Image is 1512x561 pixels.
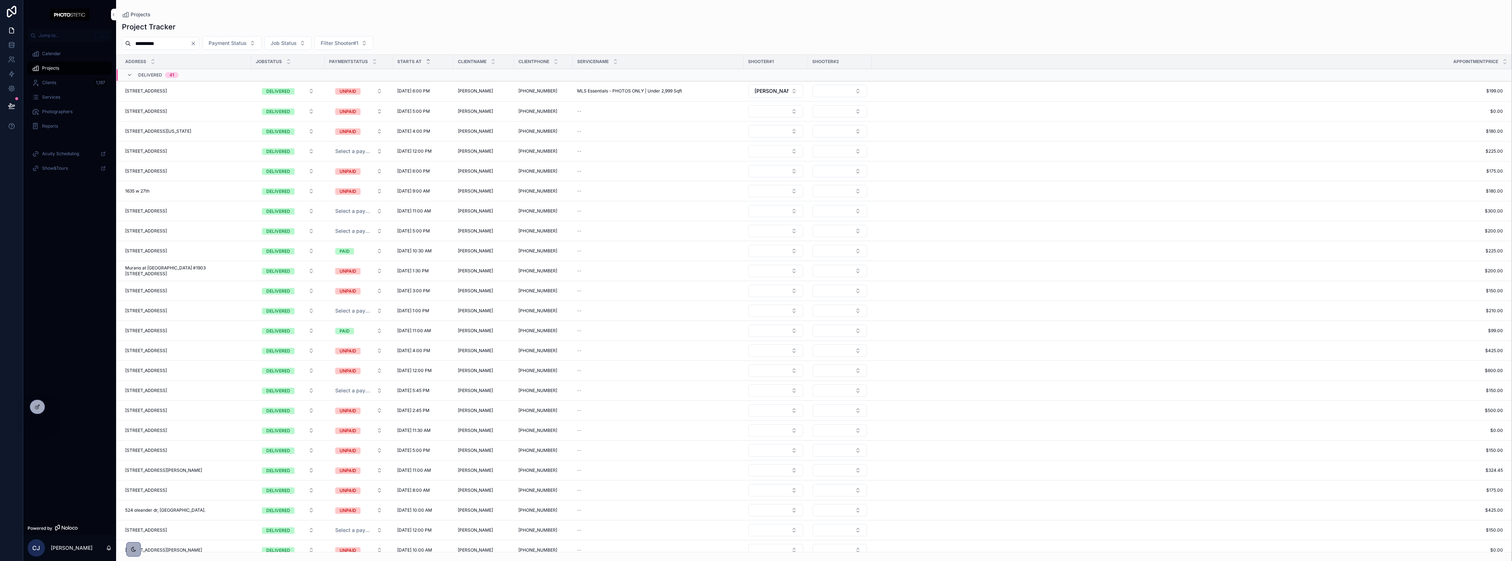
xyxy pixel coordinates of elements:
a: Select Button [256,244,320,258]
div: DELIVERED [266,128,290,135]
a: Select Button [812,264,867,277]
a: [PHONE_NUMBER] [518,88,557,94]
span: -- [577,208,582,214]
a: [PHONE_NUMBER] [518,148,568,154]
a: Select Button [748,145,804,158]
button: Select Button [748,125,803,137]
div: DELIVERED [266,268,290,275]
button: Select Button [813,205,867,217]
span: [STREET_ADDRESS] [125,148,167,154]
a: Select Button [256,164,320,178]
a: [PHONE_NUMBER] [518,148,557,154]
span: -- [577,308,582,314]
span: [DATE] 9:00 AM [397,188,430,194]
span: [STREET_ADDRESS] [125,228,167,234]
button: Select Button [256,165,320,178]
button: Select Button [748,305,803,317]
a: -- [577,188,739,194]
a: [STREET_ADDRESS] [125,228,247,234]
span: [PERSON_NAME] [458,228,493,234]
span: [PERSON_NAME] [458,108,493,114]
a: [PHONE_NUMBER] [518,108,557,114]
a: Select Button [812,125,867,138]
a: $180.00 [872,188,1503,194]
a: $199.00 [872,88,1503,94]
a: [DATE] 6:00 PM [397,88,449,94]
span: [DATE] 1:00 PM [397,308,429,314]
div: UNPAID [340,128,356,135]
div: DELIVERED [266,88,290,95]
button: Select Button [813,245,867,257]
span: -- [577,248,582,254]
a: Select Button [748,264,804,277]
span: $150.00 [872,288,1503,294]
span: -- [577,108,582,114]
a: [PHONE_NUMBER] [518,268,557,274]
span: [STREET_ADDRESS] [125,168,167,174]
a: Services [28,91,112,104]
a: [PERSON_NAME] [458,168,510,174]
a: $200.00 [872,228,1503,234]
a: $175.00 [872,168,1503,174]
span: -- [577,188,582,194]
button: Select Button [329,145,388,158]
button: Select Button [329,185,388,198]
span: [DATE] 1:30 PM [397,268,429,274]
span: [DATE] 12:00 PM [397,148,432,154]
span: Filter Shooter#1 [321,40,358,47]
a: [PERSON_NAME] [458,308,510,314]
span: $210.00 [872,308,1503,314]
span: Acuity Scheduling [42,151,79,157]
a: [PERSON_NAME] [458,248,510,254]
div: UNPAID [340,108,356,115]
a: -- [577,248,739,254]
span: Murano at [GEOGRAPHIC_DATA] #1903 [STREET_ADDRESS] [125,265,247,277]
div: UNPAID [340,168,356,175]
a: [PHONE_NUMBER] [518,188,557,194]
button: Select Button [256,324,320,337]
a: [PERSON_NAME] [458,208,510,214]
button: Select Button [748,165,803,177]
div: DELIVERED [266,148,290,155]
span: MLS Essentials - PHOTOS ONLY | Under 2,999 Sqft [577,88,682,94]
a: [PHONE_NUMBER] [518,228,557,234]
a: Select Button [748,205,804,218]
span: [STREET_ADDRESS] [125,88,167,94]
button: Select Button [256,205,320,218]
button: Clear [190,41,199,46]
button: Select Button [256,304,320,317]
button: Select Button [748,225,803,237]
a: [PHONE_NUMBER] [518,288,557,294]
span: 1635 w 27th [125,188,149,194]
a: [PHONE_NUMBER] [518,88,568,94]
a: [STREET_ADDRESS][US_STATE] [125,128,247,134]
a: Select Button [812,185,867,198]
a: [PHONE_NUMBER] [518,308,557,314]
a: -- [577,148,739,154]
span: [PERSON_NAME] [458,188,493,194]
a: Select Button [812,205,867,218]
button: Select Button [813,165,867,177]
div: DELIVERED [266,208,290,215]
button: Select Button [748,185,803,197]
a: Select Button [748,125,804,138]
span: [DATE] 6:00 PM [397,88,430,94]
a: Show&Tours [28,162,112,175]
button: Select Button [256,145,320,158]
div: scrollable content [23,42,116,184]
div: UNPAID [340,188,356,195]
a: [PERSON_NAME] [458,148,510,154]
button: Select Button [329,165,388,178]
div: DELIVERED [266,108,290,115]
a: [PERSON_NAME] [458,228,510,234]
a: Select Button [329,244,389,258]
span: -- [577,168,582,174]
a: [DATE] 6:00 PM [397,168,449,174]
span: -- [577,148,582,154]
a: Photographers [28,105,112,118]
button: Select Button [329,125,388,138]
div: DELIVERED [266,228,290,235]
button: Select Button [748,145,803,157]
button: Select Button [329,205,388,218]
